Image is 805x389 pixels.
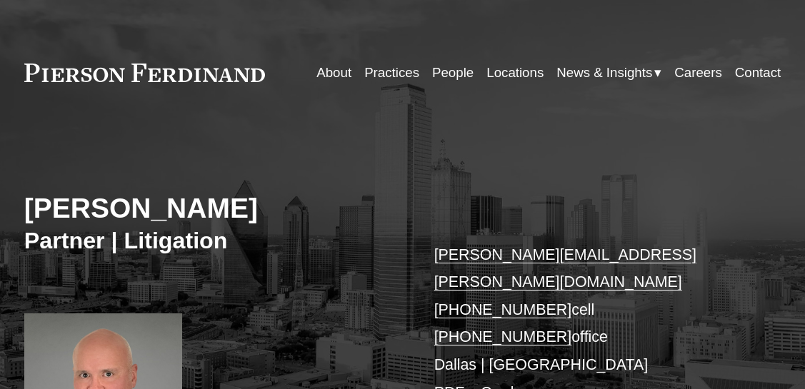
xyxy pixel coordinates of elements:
[556,59,661,86] a: folder dropdown
[434,328,572,345] a: [PHONE_NUMBER]
[674,59,721,86] a: Careers
[316,59,351,86] a: About
[486,59,544,86] a: Locations
[24,191,403,225] h2: [PERSON_NAME]
[24,227,403,256] h3: Partner | Litigation
[432,59,474,86] a: People
[364,59,419,86] a: Practices
[556,61,652,85] span: News & Insights
[434,301,572,318] a: [PHONE_NUMBER]
[434,246,696,291] a: [PERSON_NAME][EMAIL_ADDRESS][PERSON_NAME][DOMAIN_NAME]
[735,59,781,86] a: Contact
